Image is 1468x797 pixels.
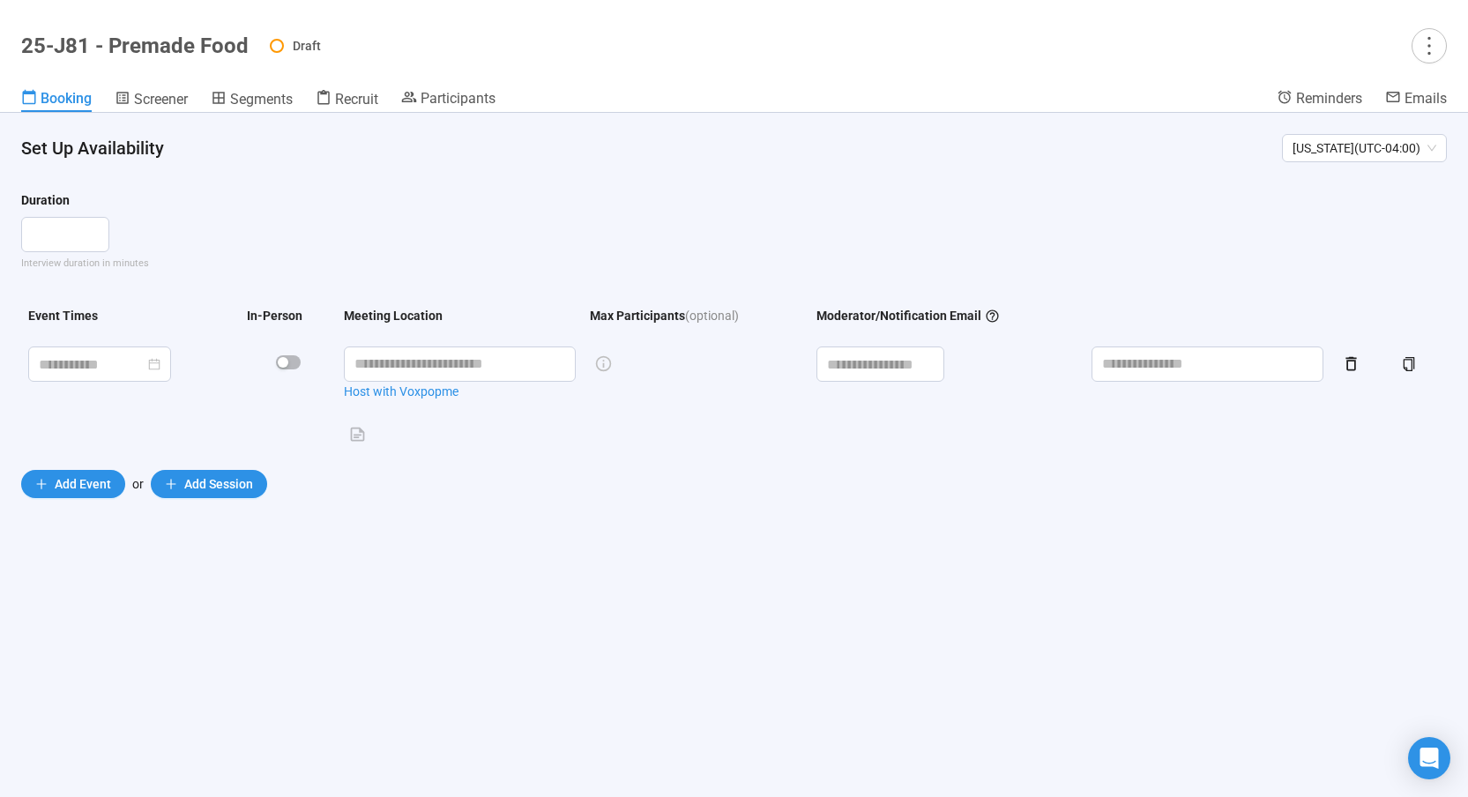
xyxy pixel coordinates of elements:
span: plus [165,478,177,490]
span: [US_STATE] ( UTC-04:00 ) [1293,135,1436,161]
span: Emails [1405,90,1447,107]
span: Screener [134,91,188,108]
button: copy [1395,350,1423,378]
a: Screener [115,89,188,112]
div: Open Intercom Messenger [1408,737,1450,779]
span: Participants [421,90,496,107]
span: plus [35,478,48,490]
a: Recruit [316,89,378,112]
span: Draft [293,39,321,53]
div: In-Person [247,306,302,325]
span: (optional) [685,306,739,325]
div: Moderator/Notification Email [816,306,1000,325]
a: Participants [401,89,496,110]
a: Reminders [1277,89,1362,110]
button: plusAdd Session [151,470,267,498]
span: Reminders [1296,90,1362,107]
h4: Set Up Availability [21,136,1268,160]
div: or [21,470,1447,498]
span: Recruit [335,91,378,108]
button: plusAdd Event [21,470,125,498]
a: Emails [1385,89,1447,110]
div: Event Times [28,306,98,325]
span: Add Session [184,474,253,494]
span: Add Event [55,474,111,494]
h1: 25-J81 - Premade Food [21,34,249,58]
span: more [1417,34,1441,57]
div: Max Participants [590,306,685,325]
a: Host with Voxpopme [344,382,576,401]
button: more [1412,28,1447,63]
a: Booking [21,89,92,112]
span: copy [1402,357,1416,371]
a: Segments [211,89,293,112]
span: Booking [41,90,92,107]
span: Segments [230,91,293,108]
div: Meeting Location [344,306,443,325]
div: Interview duration in minutes [21,256,1447,271]
div: Duration [21,190,70,210]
